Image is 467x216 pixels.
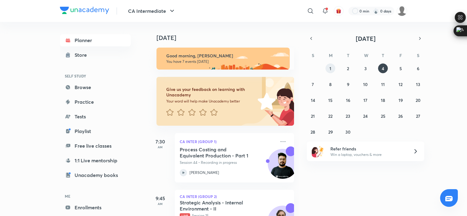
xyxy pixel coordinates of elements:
[166,87,256,98] h6: Give us your feedback on learning with Unacademy
[329,81,332,87] abbr: September 8, 2025
[416,97,421,103] abbr: September 20, 2025
[416,81,420,87] abbr: September 13, 2025
[60,7,109,14] img: Company Logo
[347,81,349,87] abbr: September 9, 2025
[60,34,131,46] a: Planner
[166,53,284,59] h6: Good morning, [PERSON_NAME]
[417,52,419,58] abbr: Saturday
[315,34,416,43] button: [DATE]
[60,96,131,108] a: Practice
[399,97,403,103] abbr: September 19, 2025
[330,146,406,152] h6: Refer friends
[347,66,349,71] abbr: September 2, 2025
[416,113,420,119] abbr: September 27, 2025
[329,52,333,58] abbr: Monday
[308,127,318,137] button: September 28, 2025
[166,59,284,64] p: You have 7 events [DATE]
[334,6,344,16] button: avatar
[180,195,289,198] p: CA Inter (Group 2)
[382,52,384,58] abbr: Thursday
[396,111,406,121] button: September 26, 2025
[378,63,388,73] button: September 4, 2025
[363,97,367,103] abbr: September 17, 2025
[148,145,172,149] p: AM
[328,97,333,103] abbr: September 15, 2025
[381,81,385,87] abbr: September 11, 2025
[60,71,131,81] h6: SELF STUDY
[311,129,315,135] abbr: September 28, 2025
[363,113,368,119] abbr: September 24, 2025
[189,170,219,175] p: [PERSON_NAME]
[237,77,294,126] img: feedback_image
[329,66,331,71] abbr: September 1, 2025
[308,79,318,89] button: September 7, 2025
[312,145,324,157] img: referral
[373,8,379,14] img: streak
[364,66,367,71] abbr: September 3, 2025
[413,111,423,121] button: September 27, 2025
[399,52,402,58] abbr: Friday
[413,63,423,73] button: September 6, 2025
[347,52,349,58] abbr: Tuesday
[361,111,370,121] button: September 24, 2025
[75,51,90,59] div: Store
[396,79,406,89] button: September 12, 2025
[60,169,131,181] a: Unacademy books
[180,200,256,212] h5: Strategic Analysis - Internal Environment - II
[60,140,131,152] a: Free live classes
[396,63,406,73] button: September 5, 2025
[381,113,385,119] abbr: September 25, 2025
[399,81,403,87] abbr: September 12, 2025
[325,95,335,105] button: September 15, 2025
[361,95,370,105] button: September 17, 2025
[343,111,353,121] button: September 23, 2025
[413,79,423,89] button: September 13, 2025
[166,99,256,104] p: Your word will help make Unacademy better
[343,127,353,137] button: September 30, 2025
[60,49,131,61] a: Store
[417,66,419,71] abbr: September 6, 2025
[308,95,318,105] button: September 14, 2025
[60,125,131,137] a: Playlist
[343,95,353,105] button: September 16, 2025
[364,52,368,58] abbr: Wednesday
[328,129,333,135] abbr: September 29, 2025
[325,127,335,137] button: September 29, 2025
[413,95,423,105] button: September 20, 2025
[156,48,290,70] img: morning
[60,154,131,167] a: 1:1 Live mentorship
[396,95,406,105] button: September 19, 2025
[378,79,388,89] button: September 11, 2025
[124,5,179,17] button: CA Intermediate
[325,63,335,73] button: September 1, 2025
[148,195,172,202] h5: 9:45
[328,113,333,119] abbr: September 22, 2025
[381,97,385,103] abbr: September 18, 2025
[346,113,350,119] abbr: September 23, 2025
[311,113,315,119] abbr: September 21, 2025
[60,201,131,214] a: Enrollments
[363,81,368,87] abbr: September 10, 2025
[180,160,276,165] p: Session 44 • Recording in progress
[180,146,256,159] h5: Process Costing and Equivalent Production - Part 1
[60,7,109,16] a: Company Logo
[345,129,351,135] abbr: September 30, 2025
[356,34,376,43] span: [DATE]
[399,66,402,71] abbr: September 5, 2025
[60,191,131,201] h6: ME
[312,81,314,87] abbr: September 7, 2025
[148,202,172,206] p: AM
[311,97,315,103] abbr: September 14, 2025
[325,79,335,89] button: September 8, 2025
[343,63,353,73] button: September 2, 2025
[60,110,131,123] a: Tests
[180,138,276,145] p: CA Inter (Group 1)
[325,111,335,121] button: September 22, 2025
[398,113,403,119] abbr: September 26, 2025
[156,34,300,41] h4: [DATE]
[397,6,407,16] img: Harshit khurana
[361,79,370,89] button: September 10, 2025
[378,111,388,121] button: September 25, 2025
[60,81,131,93] a: Browse
[308,111,318,121] button: September 21, 2025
